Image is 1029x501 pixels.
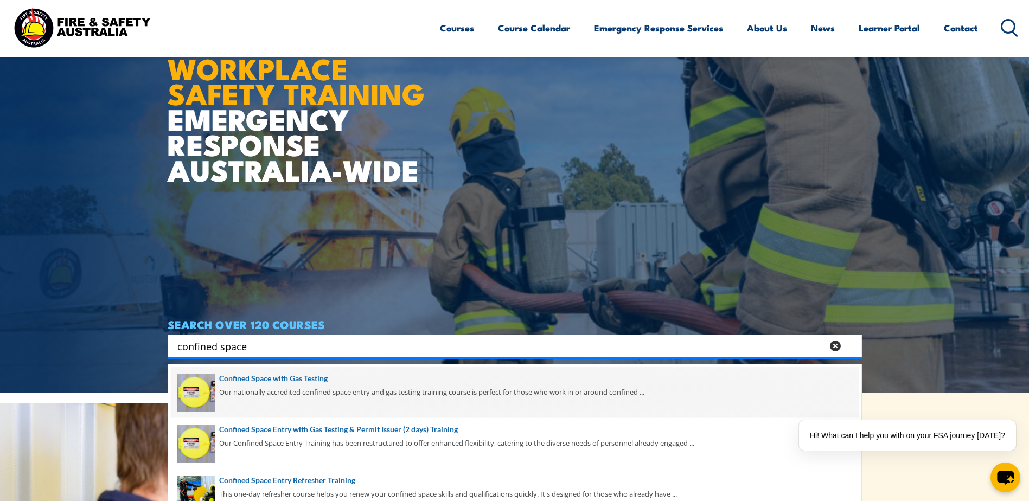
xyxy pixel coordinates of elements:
a: Confined Space Entry Refresher Training [177,474,853,486]
a: Course Calendar [498,14,570,42]
a: Confined Space with Gas Testing [177,372,853,384]
button: Search magnifier button [843,338,858,354]
input: Search input [177,338,823,354]
a: Contact [944,14,978,42]
form: Search form [180,338,825,354]
a: News [811,14,835,42]
h4: SEARCH OVER 120 COURSES [168,318,862,330]
a: Learner Portal [859,14,920,42]
h1: EMERGENCY RESPONSE AUSTRALIA-WIDE [168,28,433,182]
button: chat-button [990,463,1020,492]
a: Courses [440,14,474,42]
strong: WORKPLACE SAFETY TRAINING [168,45,425,115]
a: About Us [747,14,787,42]
a: Confined Space Entry with Gas Testing & Permit Issuer (2 days) Training [177,423,853,435]
div: Hi! What can I help you with on your FSA journey [DATE]? [799,420,1016,451]
a: Emergency Response Services [594,14,723,42]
